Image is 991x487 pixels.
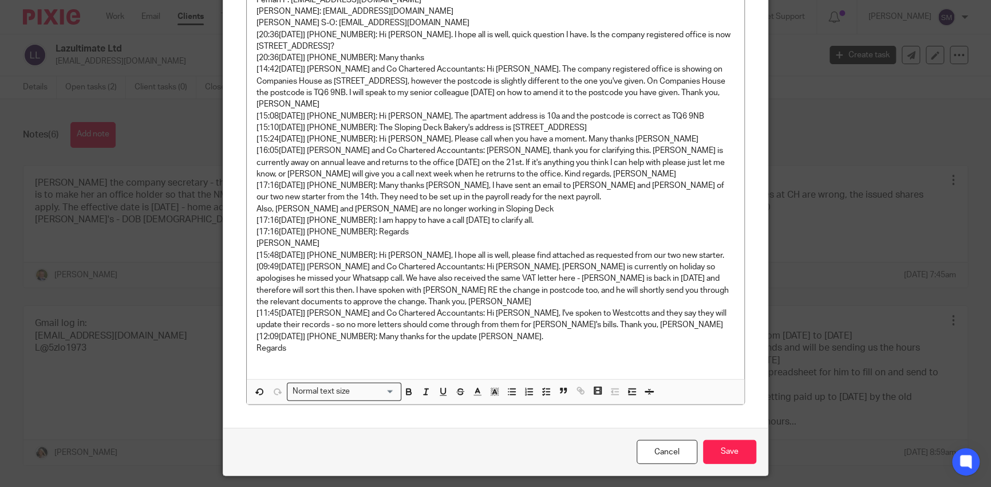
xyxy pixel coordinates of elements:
[256,145,735,180] p: [16:05[DATE]] [PERSON_NAME] and Co Chartered Accountants: [PERSON_NAME], thank you for clarifying...
[256,261,735,308] p: [09:49[DATE]] [PERSON_NAME] and Co Chartered Accountants: Hi [PERSON_NAME]. [PERSON_NAME] is curr...
[256,215,735,226] p: [17:16[DATE]] [PHONE_NUMBER]: I am happy to have a call [DATE] to clarify all.
[256,203,735,215] p: Also, [PERSON_NAME] and [PERSON_NAME] are no longer working in Sloping Deck
[256,331,735,343] p: [12:09[DATE]] [PHONE_NUMBER]: Many thanks for the update [PERSON_NAME].
[353,386,394,398] input: Search for option
[256,17,735,29] p: [PERSON_NAME] S-O: [EMAIL_ADDRESS][DOMAIN_NAME]
[256,6,735,17] p: [PERSON_NAME]: [EMAIL_ADDRESS][DOMAIN_NAME]
[256,250,735,261] p: [15:48[DATE]] [PHONE_NUMBER]: Hi [PERSON_NAME], I hope all is well, please find attached as reque...
[256,343,735,354] p: Regards
[256,111,735,122] p: [15:08[DATE]] [PHONE_NUMBER]: Hi [PERSON_NAME], The apartment address is 10a and the postcode is ...
[287,383,401,400] div: Search for option
[703,440,756,465] input: Save
[256,180,735,203] p: [17:16[DATE]] [PHONE_NUMBER]: Many thanks [PERSON_NAME], I have sent an email to [PERSON_NAME] an...
[256,52,735,64] p: [20:36[DATE]] [PHONE_NUMBER]: Many thanks
[256,238,735,249] p: [PERSON_NAME]
[290,386,352,398] span: Normal text size
[256,29,735,53] p: [20:36[DATE]] [PHONE_NUMBER]: Hi [PERSON_NAME]. I hope all is well, quick question I have. Is the...
[256,64,735,110] p: [14:42[DATE]] [PERSON_NAME] and Co Chartered Accountants: Hi [PERSON_NAME]. The company registere...
[256,133,735,145] p: [15:24[DATE]] [PHONE_NUMBER]: Hi [PERSON_NAME], Please call when you have a moment. Many thanks [...
[637,440,697,465] a: Cancel
[256,308,735,331] p: [11:45[DATE]] [PERSON_NAME] and Co Chartered Accountants: Hi [PERSON_NAME], I've spoken to Westco...
[256,226,735,238] p: [17:16[DATE]] [PHONE_NUMBER]: Regards
[256,122,735,133] p: [15:10[DATE]] [PHONE_NUMBER]: The Sloping Deck Bakery's address is [STREET_ADDRESS]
